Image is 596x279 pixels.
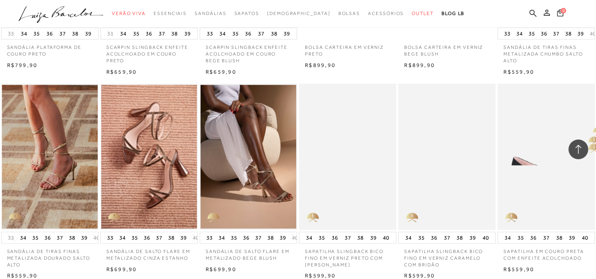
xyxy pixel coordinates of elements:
[566,232,577,243] button: 39
[18,232,29,243] button: 34
[503,69,534,75] span: R$559,90
[19,28,30,39] button: 34
[338,11,360,16] span: Bolsas
[201,85,296,229] a: SANDÁLIA DE SALTO FLARE EM METALIZADO BEGE BLUSH SANDÁLIA DE SALTO FLARE EM METALIZADO BEGE BLUSH
[57,28,68,39] button: 37
[442,6,464,21] a: BLOG LB
[498,85,594,229] img: SAPATILHA EM COURO PRETA COM ENFEITE ACOLCHOADO
[299,244,396,268] a: SAPATILHA SLINGBACK BICO FINO EM VERNIZ PRETO COM [PERSON_NAME]
[498,244,595,262] a: SAPATILHA EM COURO PRETA COM ENFEITE ACOLCHOADO
[416,232,427,243] button: 35
[154,11,187,16] span: Essenciais
[101,85,197,229] a: SANDÁLIA DE SALTO FLARE EM METALIZADO CINZA ESTANHO SANDÁLIA DE SALTO FLARE EM METALIZADO CINZA E...
[355,232,366,243] button: 38
[79,232,90,243] button: 39
[403,232,414,243] button: 34
[216,232,227,243] button: 34
[1,39,98,58] a: SANDÁLIA PLATAFORMA DE COURO PRETO
[31,28,42,39] button: 35
[7,272,38,279] span: R$559,90
[204,232,215,243] button: 33
[538,28,550,39] button: 36
[563,28,574,39] button: 38
[305,272,336,279] span: R$599,90
[42,232,53,243] button: 36
[228,232,240,243] button: 35
[234,6,259,21] a: categoryNavScreenReaderText
[551,28,562,39] button: 37
[131,28,142,39] button: 35
[117,232,128,243] button: 34
[515,232,526,243] button: 35
[204,28,215,39] button: 33
[502,28,513,39] button: 33
[154,232,165,243] button: 37
[412,11,434,16] span: Outlet
[1,244,98,268] a: SANDÁLIA DE TIRAS FINAS METALIZADA DOURADO SALTO ALTO
[561,8,566,13] span: 0
[498,39,595,64] a: SANDÁLIA DE TIRAS FINAS METALIZADA CHUMBO SALTO ALTO
[398,244,496,268] p: SAPATILHA SLINGBACK BICO FINO EM VERNIZ CARAMELO COM BRIDÃO
[398,39,496,58] a: BOLSA CARTEIRA EM VERNIZ BEGE BLUSH
[454,232,465,243] button: 38
[201,85,296,229] img: SANDÁLIA DE SALTO FLARE EM METALIZADO BEGE BLUSH
[503,266,534,272] span: R$559,90
[553,232,564,243] button: 38
[381,232,392,243] button: 40
[299,39,396,58] a: BOLSA CARTEIRA EM VERNIZ PRETO
[44,28,55,39] button: 36
[200,39,297,64] a: SCARPIN SLINGBACK ENFEITE ACOLCHOADO EM COURO BEGE BLUSH
[342,232,353,243] button: 37
[555,9,566,19] button: 0
[112,11,146,16] span: Verão Viva
[412,6,434,21] a: categoryNavScreenReaderText
[480,232,491,243] button: 40
[243,28,254,39] button: 36
[579,232,590,243] button: 40
[2,85,98,229] a: SANDÁLIA DE TIRAS FINAS METALIZADA DOURADO SALTO ALTO SANDÁLIA DE TIRAS FINAS METALIZADA DOURADO ...
[269,28,280,39] button: 38
[30,232,41,243] button: 35
[195,6,226,21] a: categoryNavScreenReaderText
[83,28,94,39] button: 39
[498,206,525,230] img: golden_caliandra_v6.png
[265,232,276,243] button: 38
[241,232,252,243] button: 36
[112,6,146,21] a: categoryNavScreenReaderText
[404,272,435,279] span: R$599,90
[6,30,17,37] button: 33
[156,28,167,39] button: 37
[100,206,128,230] img: golden_caliandra_v6.png
[514,28,525,39] button: 34
[70,28,81,39] button: 38
[368,11,404,16] span: Acessórios
[200,244,297,262] a: SANDÁLIA DE SALTO FLARE EM METALIZADO BEGE BLUSH
[467,232,478,243] button: 39
[442,11,464,16] span: BLOG LB
[6,234,17,242] button: 33
[281,28,292,39] button: 39
[290,234,301,242] button: 40
[106,69,137,75] span: R$659,90
[143,28,154,39] button: 36
[429,232,440,243] button: 36
[256,28,267,39] button: 37
[2,85,98,229] img: SANDÁLIA DE TIRAS FINAS METALIZADA DOURADO SALTO ALTO
[399,85,495,229] img: SAPATILHA SLINGBACK BICO FINO EM VERNIZ CARAMELO COM BRIDÃO
[100,244,198,262] a: SANDÁLIA DE SALTO FLARE EM METALIZADO CINZA ESTANHO
[398,206,426,230] img: golden_caliandra_v6.png
[368,232,379,243] button: 39
[195,11,226,16] span: Sandálias
[304,232,315,243] button: 34
[101,85,197,229] img: SANDÁLIA DE SALTO FLARE EM METALIZADO CINZA ESTANHO
[442,232,453,243] button: 37
[368,6,404,21] a: categoryNavScreenReaderText
[7,62,38,68] span: R$799,90
[105,30,116,37] button: 33
[154,6,187,21] a: categoryNavScreenReaderText
[217,28,228,39] button: 34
